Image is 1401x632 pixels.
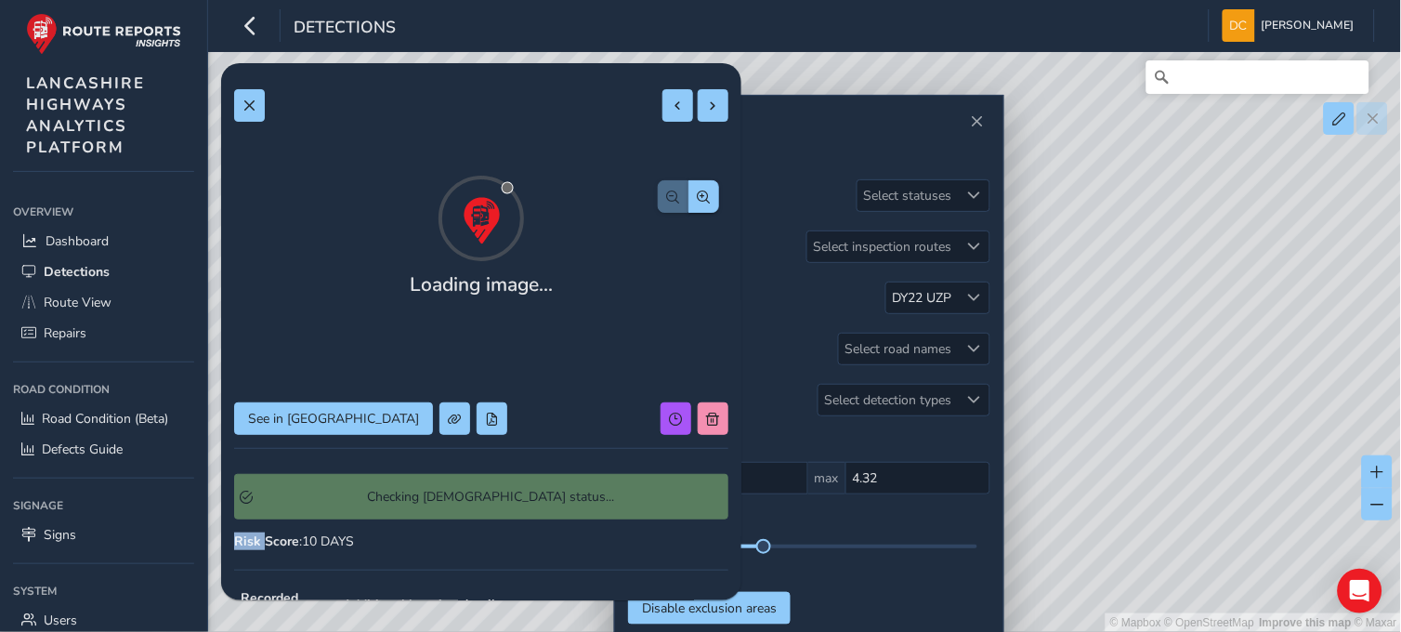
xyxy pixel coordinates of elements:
strong: Recorded [241,589,317,607]
input: Search [1146,60,1369,94]
button: [PERSON_NAME] [1223,9,1361,42]
a: Signs [13,520,194,550]
a: Road Condition (Beta) [13,403,194,434]
a: Dashboard [13,226,194,257]
h4: Loading image... [410,273,553,296]
span: Detections [294,16,396,42]
span: Dashboard [46,232,109,250]
div: Signage [13,492,194,520]
div: DY22 UZP [893,289,952,307]
div: Select detection types [818,385,959,415]
span: Signs [44,526,76,544]
a: Route View [13,287,194,318]
a: Defects Guide [13,434,194,465]
span: Road Condition (Beta) [42,410,168,428]
div: : 10 DAYS [234,533,728,550]
span: Users [44,612,77,629]
div: 35 [641,555,977,573]
div: System [13,577,194,605]
div: Select statuses [858,180,959,211]
span: max [808,462,845,494]
div: Overview [13,198,194,226]
div: Open Intercom Messenger [1338,569,1382,613]
div: Select road names [839,334,959,364]
input: 0 [845,462,990,494]
strong: Risk Score [234,533,299,550]
div: Road Condition [13,375,194,403]
a: Repairs [13,318,194,349]
img: rr logo [26,13,181,55]
button: See in Route View [234,402,433,435]
a: Detections [13,257,194,287]
span: Repairs [44,324,86,342]
strong: Additional location details [343,596,715,613]
span: LANCASHIRE HIGHWAYS ANALYTICS PLATFORM [26,72,145,158]
span: [PERSON_NAME] [1262,9,1355,42]
button: Disable exclusion areas [628,592,791,625]
span: Route View [44,294,111,311]
span: Defects Guide [42,441,123,458]
div: Select inspection routes [807,231,959,262]
span: See in [GEOGRAPHIC_DATA] [248,410,419,428]
span: Detections [44,263,110,281]
button: Close [964,109,990,135]
img: diamond-layout [1223,9,1255,42]
h2: Filters [628,135,990,166]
